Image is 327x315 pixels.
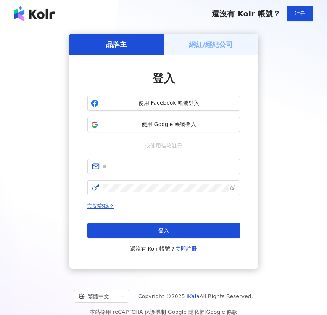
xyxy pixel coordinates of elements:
span: 或使用信箱註冊 [140,141,188,150]
span: 註冊 [295,11,305,17]
span: | [166,309,168,315]
a: Google 隱私權 [168,309,205,315]
button: 註冊 [287,6,313,21]
a: 忘記密碼？ [87,203,114,209]
span: 使用 Facebook 帳號登入 [101,99,237,107]
button: 使用 Google 帳號登入 [87,117,240,132]
img: logo [14,6,55,21]
span: 登入 [152,72,175,85]
span: 使用 Google 帳號登入 [101,121,237,128]
span: eye-invisible [230,185,235,190]
button: 使用 Facebook 帳號登入 [87,96,240,111]
span: 還沒有 Kolr 帳號？ [212,9,280,18]
h5: 網紅/經紀公司 [189,40,233,49]
button: 登入 [87,223,240,238]
span: | [205,309,206,315]
a: 立即註冊 [176,246,197,252]
a: Google 條款 [206,309,237,315]
span: 登入 [158,227,169,233]
h5: 品牌主 [106,40,127,49]
span: Copyright © 2025 All Rights Reserved. [138,292,253,301]
span: 還沒有 Kolr 帳號？ [130,244,197,253]
a: iKala [187,293,200,299]
div: 繁體中文 [79,290,118,302]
